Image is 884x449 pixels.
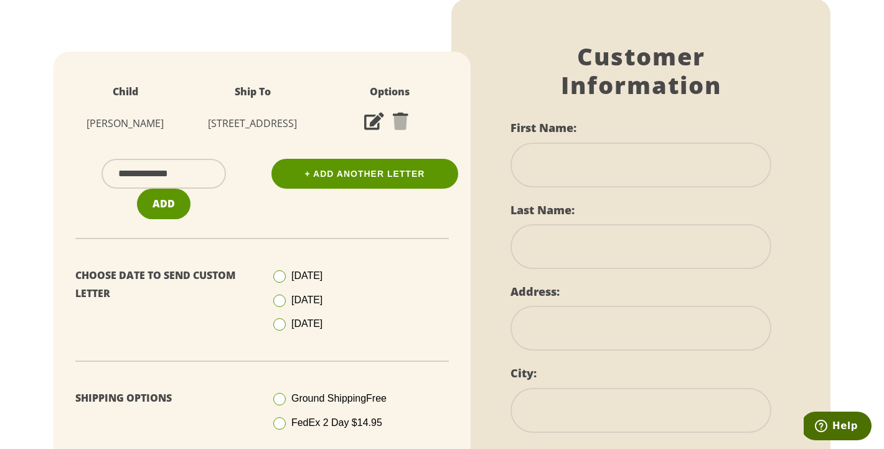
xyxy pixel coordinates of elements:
[291,393,387,404] span: Ground Shipping
[184,77,321,107] th: Ship To
[510,366,537,380] label: City:
[66,77,184,107] th: Child
[291,318,322,329] span: [DATE]
[510,202,575,217] label: Last Name:
[291,295,322,305] span: [DATE]
[510,284,560,299] label: Address:
[75,389,253,407] p: Shipping Options
[153,197,175,210] span: Add
[75,267,253,303] p: Choose Date To Send Custom Letter
[510,120,576,135] label: First Name:
[510,42,771,99] h1: Customer Information
[291,417,382,428] span: FedEx 2 Day $14.95
[804,412,872,443] iframe: Opens a widget where you can find more information
[291,270,322,281] span: [DATE]
[184,107,321,140] td: [STREET_ADDRESS]
[66,107,184,140] td: [PERSON_NAME]
[366,393,387,404] span: Free
[271,159,458,189] a: + Add Another Letter
[137,189,190,219] button: Add
[321,77,458,107] th: Options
